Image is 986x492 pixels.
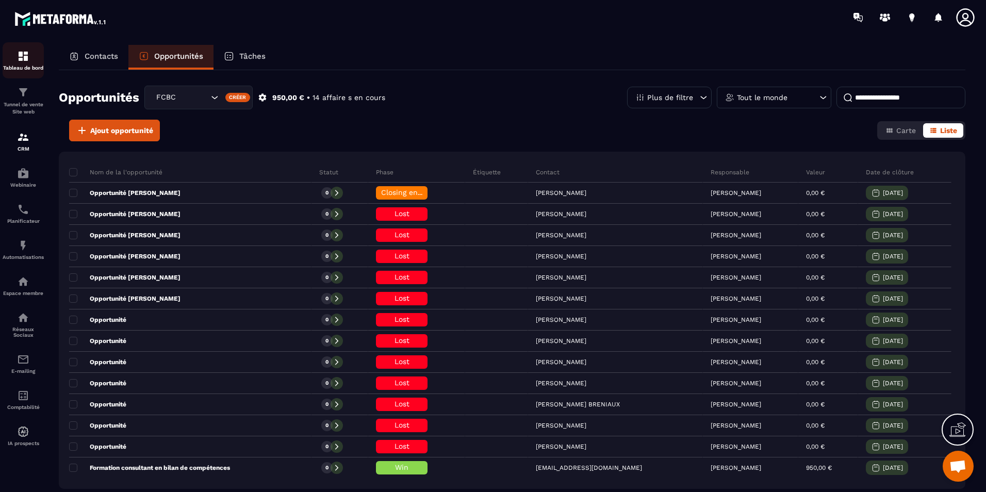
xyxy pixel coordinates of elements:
p: 0 [325,401,328,408]
img: automations [17,275,29,288]
a: Opportunités [128,45,213,70]
p: 0 [325,337,328,345]
span: Lost [395,336,409,345]
p: 0 [325,358,328,366]
p: CRM [3,146,44,152]
img: accountant [17,389,29,402]
p: 0,00 € [806,232,825,239]
span: Ajout opportunité [90,125,153,136]
p: 0,00 € [806,295,825,302]
a: formationformationTableau de bord [3,42,44,78]
span: Win [395,463,408,471]
p: 0 [325,274,328,281]
a: social-networksocial-networkRéseaux Sociaux [3,304,44,346]
p: [DATE] [883,274,903,281]
span: Lost [395,315,409,323]
img: social-network [17,311,29,324]
p: 0,00 € [806,337,825,345]
a: Ouvrir le chat [943,451,974,482]
p: 0 [325,295,328,302]
p: 0 [325,232,328,239]
p: [DATE] [883,253,903,260]
span: Lost [395,273,409,281]
p: Opportunité [PERSON_NAME] [69,231,180,239]
p: [PERSON_NAME] [711,295,761,302]
span: Lost [395,294,409,302]
p: 14 affaire s en cours [313,93,385,103]
p: [PERSON_NAME] [711,443,761,450]
p: [PERSON_NAME] [711,253,761,260]
p: 0,00 € [806,422,825,429]
h2: Opportunités [59,87,139,108]
p: [PERSON_NAME] [711,232,761,239]
p: 0 [325,380,328,387]
p: Opportunité [69,337,126,345]
span: FCBC [154,92,190,103]
button: Liste [923,123,963,138]
p: Formation consultant en bilan de compétences [69,464,230,472]
p: Contact [536,168,560,176]
a: accountantaccountantComptabilité [3,382,44,418]
p: Valeur [806,168,825,176]
p: 950,00 € [806,464,832,471]
img: automations [17,239,29,252]
p: Opportunité [69,379,126,387]
p: Tunnel de vente Site web [3,101,44,116]
a: automationsautomationsWebinaire [3,159,44,195]
p: Opportunité [69,358,126,366]
p: 0 [325,210,328,218]
a: Tâches [213,45,276,70]
p: [PERSON_NAME] [711,401,761,408]
span: Closing en cours [381,188,440,196]
img: automations [17,167,29,179]
p: 0 [325,443,328,450]
img: formation [17,86,29,99]
p: Réseaux Sociaux [3,326,44,338]
p: 0,00 € [806,210,825,218]
p: 0 [325,189,328,196]
p: Opportunité [69,421,126,430]
p: Nom de la l'opportunité [69,168,162,176]
p: • [307,93,310,103]
p: E-mailing [3,368,44,374]
p: Étiquette [473,168,501,176]
span: Lost [395,231,409,239]
p: Contacts [85,52,118,61]
p: Statut [319,168,338,176]
span: Lost [395,379,409,387]
p: 0,00 € [806,401,825,408]
p: Responsable [711,168,749,176]
p: Comptabilité [3,404,44,410]
span: Lost [395,252,409,260]
button: Ajout opportunité [69,120,160,141]
p: [DATE] [883,337,903,345]
p: [PERSON_NAME] [711,422,761,429]
span: Lost [395,357,409,366]
p: [PERSON_NAME] [711,316,761,323]
span: Lost [395,421,409,429]
p: IA prospects [3,440,44,446]
p: Opportunité [PERSON_NAME] [69,189,180,197]
p: Opportunité [69,400,126,408]
p: [PERSON_NAME] [711,380,761,387]
img: scheduler [17,203,29,216]
span: Liste [940,126,957,135]
p: 0,00 € [806,443,825,450]
p: Date de clôture [866,168,914,176]
p: [PERSON_NAME] [711,358,761,366]
p: 0,00 € [806,253,825,260]
a: formationformationTunnel de vente Site web [3,78,44,123]
p: Tout le monde [737,94,787,101]
p: 0,00 € [806,189,825,196]
p: [PERSON_NAME] [711,210,761,218]
a: automationsautomationsAutomatisations [3,232,44,268]
p: Plus de filtre [647,94,693,101]
p: 0,00 € [806,274,825,281]
p: Phase [376,168,393,176]
p: Opportunités [154,52,203,61]
p: 0,00 € [806,316,825,323]
p: [DATE] [883,401,903,408]
p: 0 [325,464,328,471]
p: Planificateur [3,218,44,224]
p: [DATE] [883,210,903,218]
